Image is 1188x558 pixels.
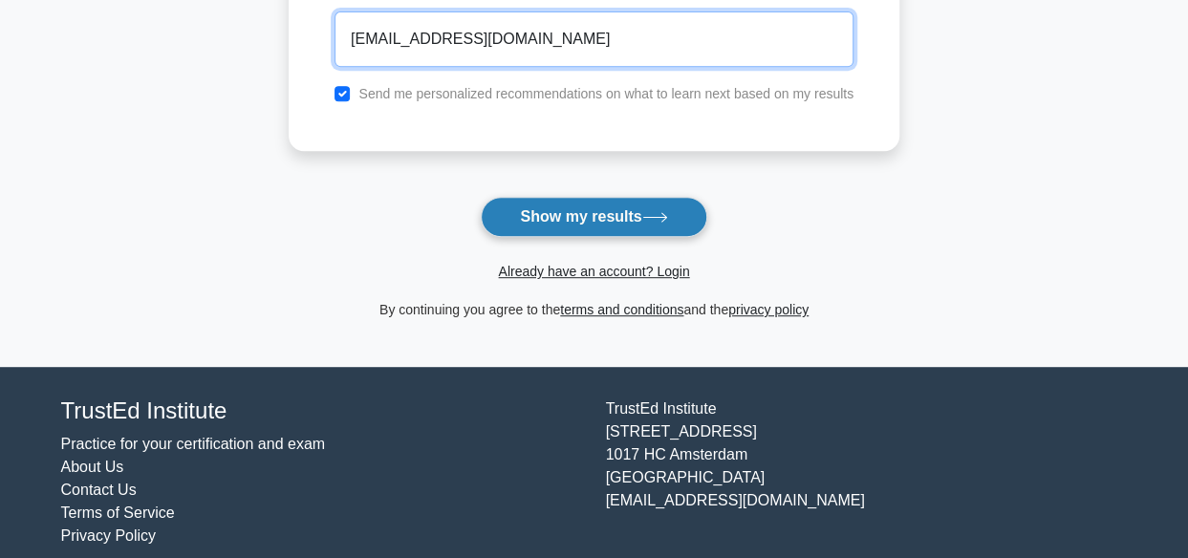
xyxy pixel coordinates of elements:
[61,459,124,475] a: About Us
[594,397,1139,547] div: TrustEd Institute [STREET_ADDRESS] 1017 HC Amsterdam [GEOGRAPHIC_DATA] [EMAIL_ADDRESS][DOMAIN_NAME]
[358,86,853,101] label: Send me personalized recommendations on what to learn next based on my results
[61,527,157,544] a: Privacy Policy
[61,504,175,521] a: Terms of Service
[560,302,683,317] a: terms and conditions
[728,302,809,317] a: privacy policy
[61,482,137,498] a: Contact Us
[61,397,583,425] h4: TrustEd Institute
[481,197,706,237] button: Show my results
[498,264,689,279] a: Already have an account? Login
[335,11,853,67] input: Email
[277,298,911,321] div: By continuing you agree to the and the
[61,436,326,452] a: Practice for your certification and exam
